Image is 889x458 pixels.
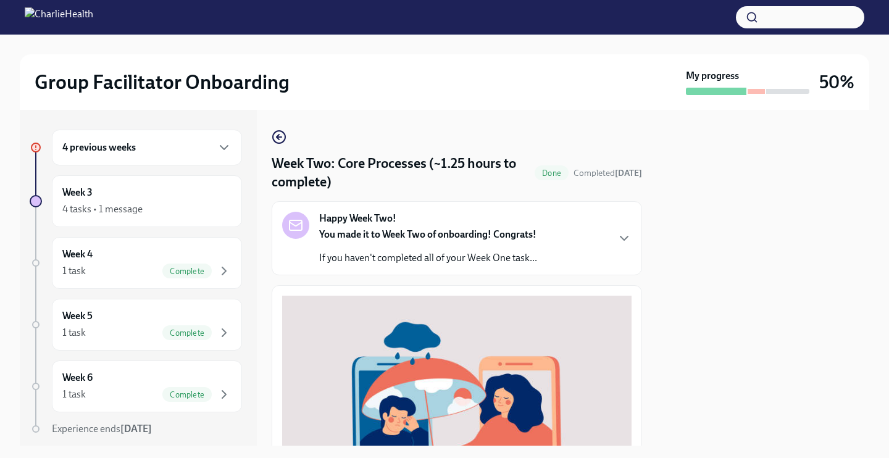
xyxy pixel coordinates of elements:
a: Week 51 taskComplete [30,299,242,351]
h6: 4 previous weeks [62,141,136,154]
div: 1 task [62,326,86,339]
h6: Week 6 [62,371,93,385]
h6: Week 3 [62,186,93,199]
div: 1 task [62,388,86,401]
strong: [DATE] [120,423,152,435]
strong: You made it to Week Two of onboarding! Congrats! [319,228,536,240]
p: If you haven't completed all of your Week One task... [319,251,537,265]
h3: 50% [819,71,854,93]
div: 4 tasks • 1 message [62,202,143,216]
a: Week 34 tasks • 1 message [30,175,242,227]
img: CharlieHealth [25,7,93,27]
span: Complete [162,390,212,399]
span: Done [535,169,569,178]
span: October 13th, 2025 13:43 [574,167,642,179]
span: Experience ends [52,423,152,435]
span: Complete [162,267,212,276]
span: Completed [574,168,642,178]
span: Complete [162,328,212,338]
h6: Week 4 [62,248,93,261]
strong: [DATE] [615,168,642,178]
a: Week 61 taskComplete [30,360,242,412]
a: Week 41 taskComplete [30,237,242,289]
h6: Week 5 [62,309,93,323]
div: 1 task [62,264,86,278]
div: 4 previous weeks [52,130,242,165]
strong: My progress [686,69,739,83]
strong: Happy Week Two! [319,212,396,225]
h4: Week Two: Core Processes (~1.25 hours to complete) [272,154,530,191]
h2: Group Facilitator Onboarding [35,70,290,94]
